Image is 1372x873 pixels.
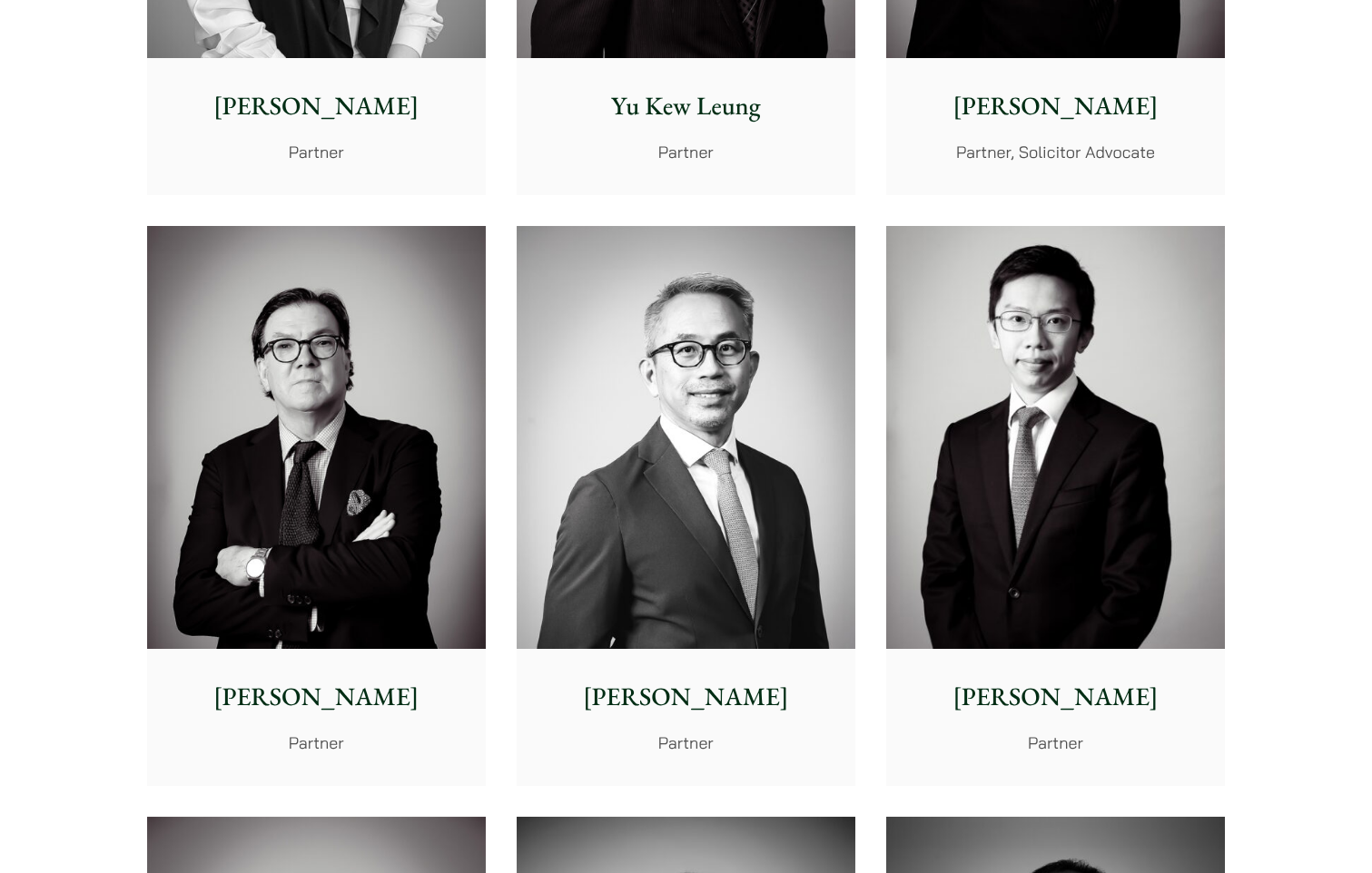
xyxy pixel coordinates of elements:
[886,226,1225,650] img: Henry Ma photo
[162,87,471,125] p: [PERSON_NAME]
[517,226,855,787] a: [PERSON_NAME] Partner
[901,140,1210,164] p: Partner, Solicitor Advocate
[531,87,841,125] p: Yu Kew Leung
[901,731,1210,755] p: Partner
[901,87,1210,125] p: [PERSON_NAME]
[531,731,841,755] p: Partner
[162,731,471,755] p: Partner
[886,226,1225,787] a: Henry Ma photo [PERSON_NAME] Partner
[531,140,841,164] p: Partner
[901,678,1210,716] p: [PERSON_NAME]
[162,140,471,164] p: Partner
[147,226,486,787] a: [PERSON_NAME] Partner
[162,678,471,716] p: [PERSON_NAME]
[531,678,841,716] p: [PERSON_NAME]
